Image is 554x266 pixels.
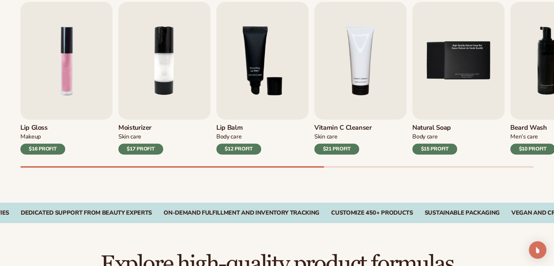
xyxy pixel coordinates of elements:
[412,133,457,141] div: Body Care
[314,124,372,132] h3: Vitamin C Cleanser
[314,144,359,154] div: $21 PROFIT
[20,133,65,141] div: Makeup
[216,144,261,154] div: $12 PROFIT
[412,144,457,154] div: $15 PROFIT
[21,210,152,216] div: Dedicated Support From Beauty Experts
[20,144,65,154] div: $16 PROFIT
[425,210,500,216] div: SUSTAINABLE PACKAGING
[118,144,163,154] div: $17 PROFIT
[216,133,261,141] div: Body Care
[216,2,309,154] a: 3 / 9
[314,133,372,141] div: Skin Care
[20,2,113,154] a: 1 / 9
[20,124,65,132] h3: Lip Gloss
[529,241,546,259] div: Open Intercom Messenger
[118,133,163,141] div: Skin Care
[412,124,457,132] h3: Natural Soap
[118,124,163,132] h3: Moisturizer
[118,2,211,154] a: 2 / 9
[314,2,406,154] a: 4 / 9
[412,2,504,154] a: 5 / 9
[216,124,261,132] h3: Lip Balm
[331,210,413,216] div: CUSTOMIZE 450+ PRODUCTS
[164,210,319,216] div: On-Demand Fulfillment and Inventory Tracking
